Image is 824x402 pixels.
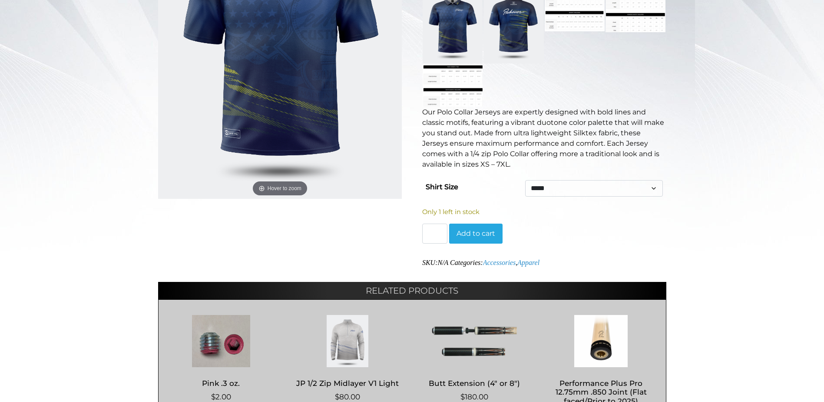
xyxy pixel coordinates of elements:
h2: Related products [158,282,666,299]
a: Apparel [517,259,539,266]
img: Pink .3 oz. [167,315,275,367]
input: Product quantity [422,224,447,244]
span: $ [335,392,339,401]
p: Our Polo Collar Jerseys are expertly designed with bold lines and classic motifs, featuring a vib... [422,107,666,170]
span: N/A [437,259,448,266]
h2: Pink .3 oz. [167,375,275,391]
a: Accessories [483,259,516,266]
span: SKU: [422,259,448,266]
p: Only 1 left in stock [422,207,666,217]
img: Butt Extension (4" or 8") [420,315,529,367]
button: Add to cart [449,224,503,244]
h2: JP 1/2 Zip Midlayer V1 Light [294,375,402,391]
bdi: 2.00 [211,392,231,401]
h2: Butt Extension (4″ or 8″) [420,375,529,391]
label: Shirt Size [426,180,458,194]
img: Performance Plus Pro 12.75mm .850 Joint (Flat faced/Prior to 2025) [547,315,655,367]
span: Categories: , [450,259,539,266]
img: JP 1/2 Zip Midlayer V1 Light [294,315,402,367]
span: $ [211,392,215,401]
bdi: 80.00 [335,392,360,401]
span: $ [460,392,465,401]
bdi: 180.00 [460,392,488,401]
